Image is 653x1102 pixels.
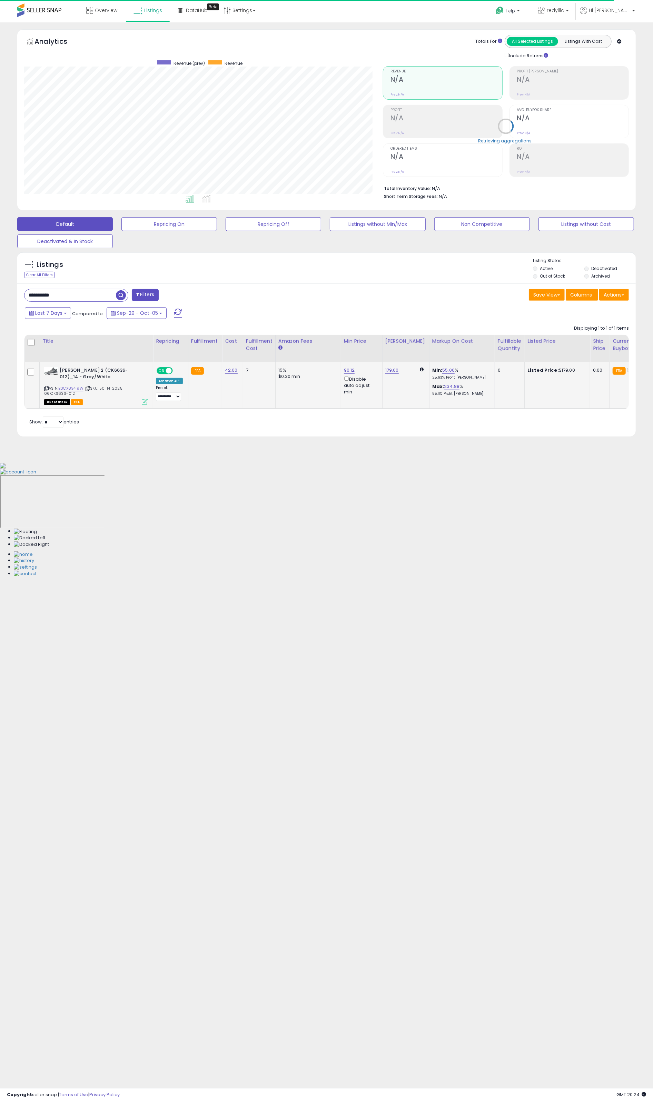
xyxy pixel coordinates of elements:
[44,399,70,405] span: All listings that are currently out of stock and unavailable for purchase on Amazon
[574,325,629,332] div: Displaying 1 to 1 of 1 items
[34,37,81,48] h5: Analytics
[429,335,495,362] th: The percentage added to the cost of goods (COGS) that forms the calculator for Min & Max prices.
[475,38,502,45] div: Totals For
[527,367,559,373] b: Listed Price:
[613,367,625,375] small: FBA
[434,217,530,231] button: Non Competitive
[14,541,49,548] img: Docked Right
[117,310,158,317] span: Sep-29 - Oct-05
[627,367,642,373] span: 124.86
[132,289,159,301] button: Filters
[37,260,63,270] h5: Listings
[506,8,515,14] span: Help
[432,391,489,396] p: 55.11% Profit [PERSON_NAME]
[478,138,534,144] div: Retrieving aggregations..
[432,367,443,373] b: Min:
[507,37,558,46] button: All Selected Listings
[95,7,117,14] span: Overview
[599,289,629,301] button: Actions
[527,338,587,345] div: Listed Price
[344,338,379,345] div: Min Price
[14,529,37,535] img: Floating
[566,289,598,301] button: Columns
[14,535,46,541] img: Docked Left
[225,367,238,374] a: 42.00
[29,419,79,425] span: Show: entries
[558,37,609,46] button: Listings With Cost
[226,217,321,231] button: Repricing Off
[570,291,592,298] span: Columns
[14,558,34,564] img: History
[344,375,377,395] div: Disable auto adjust min
[432,375,489,380] p: 25.63% Profit [PERSON_NAME]
[589,7,630,14] span: Hi [PERSON_NAME]
[172,368,183,374] span: OFF
[246,367,270,373] div: 7
[156,385,183,401] div: Preset:
[593,338,607,352] div: Ship Price
[278,338,338,345] div: Amazon Fees
[498,338,522,352] div: Fulfillable Quantity
[540,266,553,271] label: Active
[442,367,455,374] a: 55.00
[499,51,556,59] div: Include Returns
[44,367,58,375] img: 312rfor-I6L._SL40_.jpg
[385,338,426,345] div: [PERSON_NAME]
[495,6,504,15] i: Get Help
[24,272,55,278] div: Clear All Filters
[529,289,565,301] button: Save View
[144,7,162,14] span: Listings
[225,60,243,66] span: Revenue
[207,3,219,10] div: Tooltip anchor
[547,7,564,14] span: redylllc
[44,367,148,404] div: ASIN:
[278,373,336,380] div: $0.30 min
[591,273,610,279] label: Archived
[432,383,489,396] div: %
[498,367,519,373] div: 0
[186,7,208,14] span: DataHub
[580,7,635,22] a: Hi [PERSON_NAME]
[527,367,585,373] div: $179.00
[25,307,71,319] button: Last 7 Days
[156,378,183,384] div: Amazon AI *
[107,307,167,319] button: Sep-29 - Oct-05
[17,217,113,231] button: Default
[191,367,204,375] small: FBA
[157,368,166,374] span: ON
[35,310,62,317] span: Last 7 Days
[174,60,205,66] span: Revenue (prev)
[156,338,185,345] div: Repricing
[278,345,283,351] small: Amazon Fees.
[490,1,527,22] a: Help
[42,338,150,345] div: Title
[17,234,113,248] button: Deactivated & In Stock
[613,338,648,352] div: Current Buybox Price
[191,338,219,345] div: Fulfillment
[533,258,636,264] p: Listing States:
[60,367,144,382] b: [PERSON_NAME] 2 (CK6636-012)_14 - Grey/White
[72,310,104,317] span: Compared to:
[591,266,617,271] label: Deactivated
[593,367,604,373] div: 0.00
[432,367,489,380] div: %
[540,273,565,279] label: Out of Stock
[278,367,336,373] div: 15%
[538,217,634,231] button: Listings without Cost
[432,383,444,390] b: Max:
[385,367,399,374] a: 179.00
[330,217,425,231] button: Listings without Min/Max
[44,385,125,396] span: | SKU: 50-14-2025-06.CK6636-012
[14,551,33,558] img: Home
[14,571,37,577] img: Contact
[246,338,273,352] div: Fulfillment Cost
[444,383,459,390] a: 234.88
[432,338,492,345] div: Markup on Cost
[344,367,355,374] a: 90.12
[58,385,83,391] a: B0CX83419W
[225,338,240,345] div: Cost
[14,564,37,571] img: Settings
[71,399,83,405] span: FBA
[121,217,217,231] button: Repricing On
